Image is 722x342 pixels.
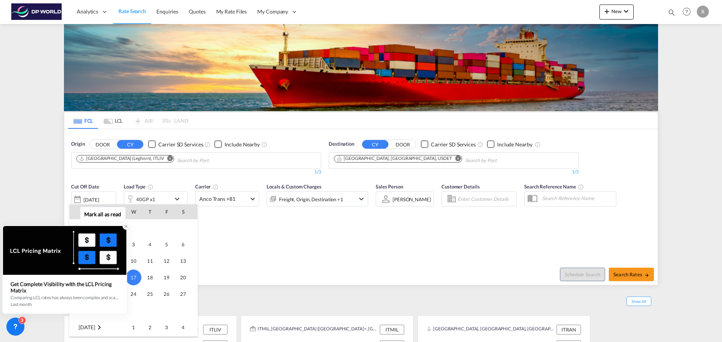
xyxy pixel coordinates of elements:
span: 3 [159,320,174,335]
td: Thursday September 25 2025 [142,286,158,302]
td: Thursday September 18 2025 [142,269,158,286]
td: Friday September 5 2025 [158,236,175,253]
span: [DATE] [79,324,95,330]
tr: Week 1 [70,319,197,336]
span: 25 [143,286,158,301]
span: 18 [143,270,158,285]
span: 2 [143,320,158,335]
th: F [158,204,175,219]
td: Friday September 12 2025 [158,253,175,269]
td: Friday September 26 2025 [158,286,175,302]
td: Friday October 3 2025 [158,319,175,336]
th: W [125,204,142,219]
span: 20 [176,270,191,285]
span: 11 [143,253,158,268]
th: T [142,204,158,219]
td: Thursday September 4 2025 [142,236,158,253]
td: Saturday September 27 2025 [175,286,197,302]
span: 12 [159,253,174,268]
td: Saturday October 4 2025 [175,319,197,336]
span: 19 [159,270,174,285]
span: 27 [176,286,191,301]
span: 6 [176,237,191,252]
td: Saturday September 20 2025 [175,269,197,286]
td: Saturday September 6 2025 [175,236,197,253]
td: Thursday September 11 2025 [142,253,158,269]
td: Friday September 19 2025 [158,269,175,286]
span: 1 [126,320,141,335]
td: Wednesday October 1 2025 [125,319,142,336]
span: 4 [176,320,191,335]
md-calendar: Calendar [70,204,197,336]
th: T [109,204,125,219]
span: 5 [159,237,174,252]
span: 4 [143,237,158,252]
span: 13 [176,253,191,268]
span: 26 [159,286,174,301]
th: S [175,204,197,219]
th: M [92,204,109,219]
td: Saturday September 13 2025 [175,253,197,269]
td: October 2025 [70,319,125,336]
th: S [70,204,92,219]
td: Thursday October 2 2025 [142,319,158,336]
